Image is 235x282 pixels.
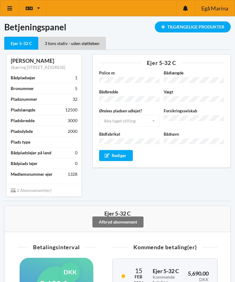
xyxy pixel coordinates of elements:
div: Plads type [11,139,30,145]
div: 5 [75,85,77,92]
div: Pladslængde [11,107,35,113]
label: Forsikringsselskab [164,108,224,114]
label: Bådbredde [99,89,159,95]
div: Betalingsinterval [17,244,95,250]
div: [PERSON_NAME] [11,57,77,64]
div: Pladsnummer [11,96,37,102]
div: 32 [73,96,77,102]
div: Pladsdybde [11,128,33,134]
label: Bådlængde [164,70,224,76]
div: Pladsbredde [11,118,35,124]
div: Feb [134,274,144,280]
span: 2 Abonnement(er) [11,188,51,193]
div: 12500 [65,107,77,113]
div: Bådpladslejer på land [11,150,51,156]
div: 2000 [68,128,77,134]
div: Bronummer [11,85,34,92]
div: Tilgængelige Produkter [155,21,231,32]
div: 0 [75,150,77,156]
div: Kommende betaling(er) [113,244,218,250]
label: Bådnavn [164,131,224,137]
div: 3 tons stativ - uden støtteben [38,37,106,50]
div: Afbryd abonnement [92,216,144,227]
label: Vægt [164,89,224,95]
a: Skæring [STREET_ADDRESS] [11,65,65,70]
div: 1 [75,75,77,81]
label: Bådfabrikat [99,131,159,137]
div: Ejer 5-32 C [99,60,224,66]
div: Bådplads lejer [11,160,38,167]
label: Police nr. [99,70,159,76]
div: Ejer 5-32 C [104,210,131,216]
span: Egå Marina [201,6,228,11]
div: 15 [134,267,144,274]
div: Rediger [99,150,133,161]
div: Medlemsnummer ejer [11,171,53,177]
div: Bådpladsejer [11,75,35,81]
div: Ejer 5-32 C [4,37,38,50]
label: Ønskes pladsen udlejet? [99,108,159,114]
h1: Betjeningspanel [4,21,231,32]
div: 0 [75,160,77,167]
div: 1328 [68,171,77,177]
div: 3000 [68,118,77,124]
